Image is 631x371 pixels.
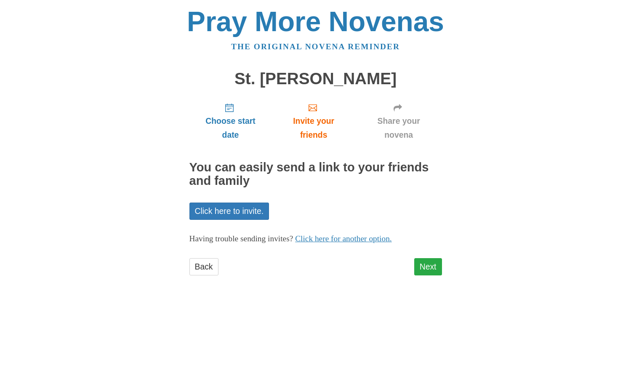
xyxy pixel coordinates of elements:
h1: St. [PERSON_NAME] [189,70,442,88]
a: Choose start date [189,96,272,146]
a: Share your novena [356,96,442,146]
h2: You can easily send a link to your friends and family [189,161,442,188]
a: Click here to invite. [189,203,269,220]
span: Share your novena [364,114,434,142]
a: Click here for another option. [295,234,392,243]
span: Having trouble sending invites? [189,234,293,243]
a: Next [414,258,442,275]
a: The original novena reminder [231,42,400,51]
a: Pray More Novenas [187,6,444,37]
span: Invite your friends [280,114,347,142]
a: Back [189,258,218,275]
span: Choose start date [198,114,264,142]
a: Invite your friends [272,96,355,146]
